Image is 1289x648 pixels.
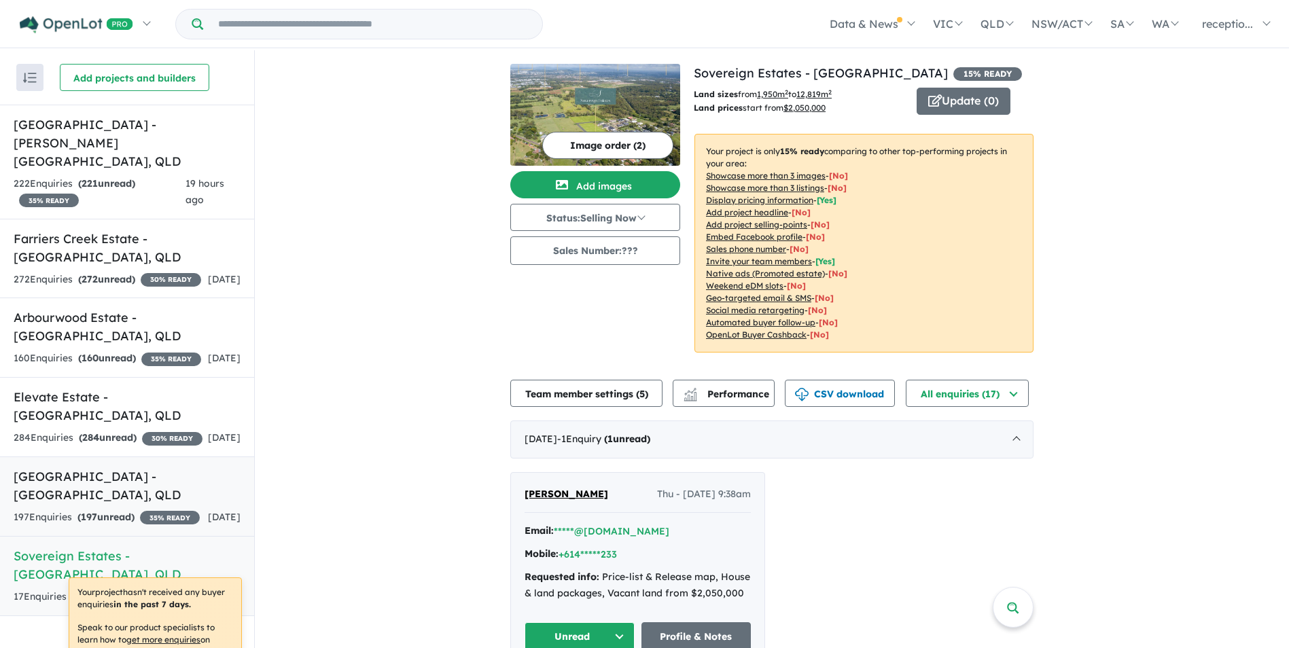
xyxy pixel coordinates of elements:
u: Embed Facebook profile [706,232,802,242]
button: Performance [673,380,775,407]
span: [DATE] [208,352,241,364]
u: $ 2,050,000 [783,103,826,113]
h5: [GEOGRAPHIC_DATA] - [GEOGRAPHIC_DATA] , QLD [14,467,241,504]
u: 1,950 m [757,89,788,99]
sup: 2 [828,88,832,96]
span: receptio... [1202,17,1253,31]
strong: Requested info: [525,571,599,583]
span: 35 % READY [19,194,79,207]
u: Invite your team members [706,256,812,266]
div: 222 Enquir ies [14,176,186,209]
div: 284 Enquir ies [14,430,202,446]
span: 272 [82,273,98,285]
span: Thu - [DATE] 9:38am [657,486,751,503]
span: [ No ] [790,244,809,254]
h5: [GEOGRAPHIC_DATA] - [PERSON_NAME][GEOGRAPHIC_DATA] , QLD [14,115,241,170]
u: get more enquiries [126,634,200,645]
strong: ( unread) [77,511,135,523]
button: Image order (2) [542,132,673,159]
u: Social media retargeting [706,305,805,315]
u: Weekend eDM slots [706,281,783,291]
span: 19 hours ago [186,177,224,206]
u: Add project selling-points [706,219,807,230]
button: Update (0) [917,88,1010,115]
div: Price-list & Release map, House & land packages, Vacant land from $2,050,000 [525,569,751,602]
span: 30 % READY [142,432,202,446]
h5: Sovereign Estates - [GEOGRAPHIC_DATA] , QLD [14,547,241,583]
h5: Elevate Estate - [GEOGRAPHIC_DATA] , QLD [14,388,241,425]
button: Team member settings (5) [510,380,663,407]
input: Try estate name, suburb, builder or developer [206,10,540,39]
span: 221 [82,177,98,190]
p: start from [694,101,906,115]
span: 1 [607,433,613,445]
a: Sovereign Estates - [GEOGRAPHIC_DATA] [694,65,948,81]
div: 197 Enquir ies [14,509,200,526]
span: 30 % READY [141,273,201,287]
button: Sales Number:??? [510,236,680,265]
button: Add images [510,171,680,198]
span: 35 % READY [140,511,200,524]
sup: 2 [785,88,788,96]
span: 160 [82,352,99,364]
u: Native ads (Promoted estate) [706,268,825,278]
div: 160 Enquir ies [14,350,201,367]
span: [No] [808,305,827,315]
span: [ No ] [811,219,830,230]
u: 12,819 m [796,89,832,99]
img: Sovereign Estates - Rochedale [510,64,680,166]
h5: Arbourwood Estate - [GEOGRAPHIC_DATA] , QLD [14,308,241,345]
img: bar-chart.svg [684,392,697,401]
button: All enquiries (17) [906,380,1029,407]
span: 5 [639,388,645,400]
span: [No] [828,268,847,278]
strong: Email: [525,524,554,537]
img: Openlot PRO Logo White [20,16,133,33]
span: to [788,89,832,99]
span: 15 % READY [953,67,1022,81]
span: [No] [787,281,806,291]
span: [No] [815,293,834,303]
u: OpenLot Buyer Cashback [706,329,807,340]
p: from [694,88,906,101]
b: Land prices [694,103,743,113]
span: 284 [82,431,99,444]
button: Status:Selling Now [510,204,680,231]
span: 197 [81,511,97,523]
strong: ( unread) [78,273,135,285]
strong: ( unread) [604,433,650,445]
u: Sales phone number [706,244,786,254]
u: Automated buyer follow-up [706,317,815,327]
span: [ No ] [829,170,848,181]
u: Showcase more than 3 images [706,170,826,181]
div: [DATE] [510,420,1034,458]
span: [ No ] [806,232,825,242]
span: [ No ] [792,207,811,217]
u: Add project headline [706,207,788,217]
span: [ Yes ] [817,195,836,205]
strong: ( unread) [79,431,137,444]
h5: Farriers Creek Estate - [GEOGRAPHIC_DATA] , QLD [14,230,241,266]
span: [No] [810,329,829,340]
u: Display pricing information [706,195,813,205]
button: Add projects and builders [60,64,209,91]
span: [No] [819,317,838,327]
div: 272 Enquir ies [14,272,201,288]
strong: ( unread) [78,352,136,364]
img: sort.svg [23,73,37,83]
p: Your project hasn't received any buyer enquiries [77,586,233,611]
span: - 1 Enquir y [557,433,650,445]
b: Land sizes [694,89,738,99]
p: Your project is only comparing to other top-performing projects in your area: - - - - - - - - - -... [694,134,1034,353]
img: download icon [795,388,809,401]
img: line-chart.svg [684,388,696,395]
span: Performance [686,388,769,400]
span: [ Yes ] [815,256,835,266]
strong: ( unread) [78,177,135,190]
b: in the past 7 days. [113,599,191,609]
a: [PERSON_NAME] [525,486,608,503]
button: CSV download [785,380,895,407]
span: [DATE] [208,431,241,444]
span: [PERSON_NAME] [525,488,608,500]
